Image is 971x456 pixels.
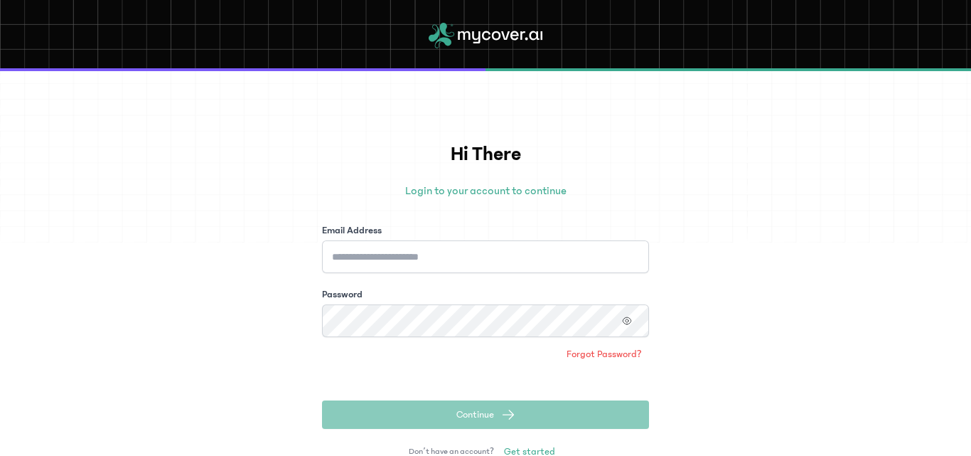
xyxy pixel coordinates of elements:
[567,347,642,361] span: Forgot Password?
[559,343,649,366] a: Forgot Password?
[456,408,494,422] span: Continue
[322,287,363,302] label: Password
[322,223,382,238] label: Email Address
[322,401,649,429] button: Continue
[322,139,649,169] h1: Hi There
[322,182,649,199] p: Login to your account to continue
